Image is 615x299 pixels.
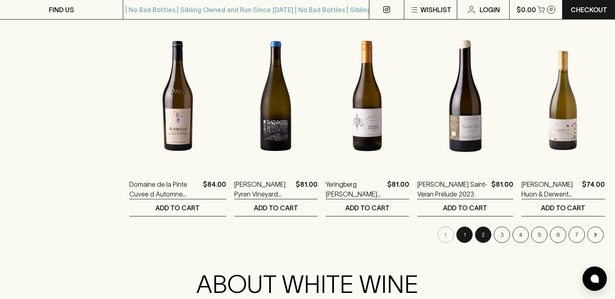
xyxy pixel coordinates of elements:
p: ADD TO CART [443,203,487,213]
button: Go to page 3 [494,227,510,243]
p: $81.00 [296,179,318,199]
img: Domaine de la Pinte Cuvee d Automne Savagnin Chardonnay NV [129,25,226,167]
button: Go to page 4 [512,227,529,243]
button: ADD TO CART [234,199,318,216]
img: bubble-icon [591,275,599,283]
p: Wishlist [421,5,451,15]
a: [PERSON_NAME] Saint-Veran Prélude 2023 [417,179,488,199]
button: Go to next page [587,227,604,243]
img: Frantz Chagnoleau Saint-Veran Prélude 2023 [417,25,513,167]
p: FIND US [49,5,74,15]
button: Go to page 6 [550,227,566,243]
p: $74.00 [582,179,605,199]
button: ADD TO CART [417,199,513,216]
button: ADD TO CART [129,199,226,216]
a: Yeringberg [PERSON_NAME] 2022 [326,179,384,199]
a: [PERSON_NAME] Pyren Vineyard Sauvignon Blanc 2023 [234,179,292,199]
p: Checkout [571,5,607,15]
p: ADD TO CART [541,203,585,213]
p: Login [480,5,500,15]
p: $81.00 [387,179,409,199]
img: Yeringberg Marsanne Roussanne 2022 [326,25,409,167]
img: Joshua Cooper Pyren Vineyard Sauvignon Blanc 2023 [234,25,318,167]
p: $0.00 [517,5,536,15]
p: ADD TO CART [254,203,298,213]
nav: pagination navigation [129,227,605,243]
button: Go to page 5 [531,227,547,243]
a: [PERSON_NAME] Huon & Derwent Chardonnay 2023 [521,179,579,199]
button: Go to page 2 [475,227,491,243]
button: page 1 [456,227,473,243]
p: ADD TO CART [345,203,390,213]
button: ADD TO CART [326,199,409,216]
button: Go to page 7 [569,227,585,243]
p: $81.00 [491,179,513,199]
button: ADD TO CART [521,199,605,216]
img: Marco Lubiana Huon & Derwent Chardonnay 2023 [521,25,605,167]
p: ADD TO CART [155,203,200,213]
a: Domaine de la Pinte Cuvee d Automne Savagnin Chardonnay NV [129,179,200,199]
p: $84.00 [203,179,226,199]
h2: ABOUT WHITE WINE [92,270,523,299]
p: 0 [550,7,553,12]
